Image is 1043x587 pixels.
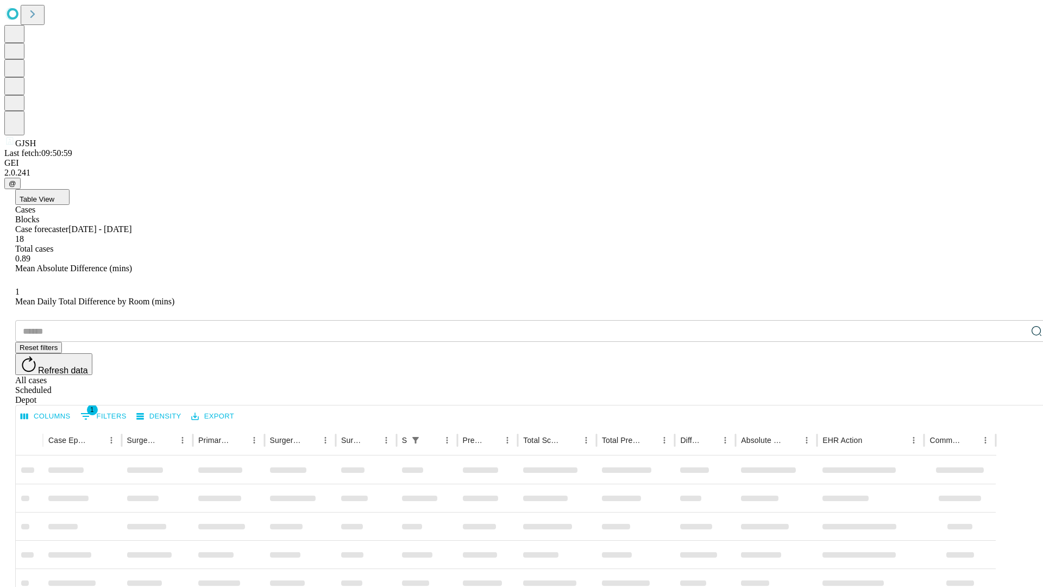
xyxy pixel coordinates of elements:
span: Total cases [15,244,53,253]
div: Case Epic Id [48,436,87,445]
button: Reset filters [15,342,62,353]
span: Case forecaster [15,224,68,234]
div: GEI [4,158,1039,168]
button: @ [4,178,21,189]
button: Menu [439,433,455,448]
button: Menu [799,433,814,448]
button: Sort [642,433,657,448]
button: Sort [231,433,247,448]
button: Sort [963,433,978,448]
button: Menu [978,433,993,448]
button: Menu [318,433,333,448]
div: 2.0.241 [4,168,1039,178]
div: Scheduled In Room Duration [402,436,407,445]
div: Surgeon Name [127,436,159,445]
button: Export [189,408,237,425]
button: Refresh data [15,353,92,375]
div: Comments [929,436,961,445]
button: Sort [485,433,500,448]
button: Menu [104,433,119,448]
button: Show filters [408,433,423,448]
button: Menu [579,433,594,448]
div: Total Scheduled Duration [523,436,562,445]
div: 1 active filter [408,433,423,448]
button: Sort [160,433,175,448]
button: Sort [363,433,379,448]
button: Sort [303,433,318,448]
button: Table View [15,189,70,205]
button: Sort [563,433,579,448]
button: Menu [657,433,672,448]
span: Reset filters [20,344,58,352]
button: Sort [784,433,799,448]
span: Mean Absolute Difference (mins) [15,264,132,273]
span: 0.89 [15,254,30,263]
span: Refresh data [38,366,88,375]
button: Menu [906,433,921,448]
button: Menu [379,433,394,448]
span: 1 [87,404,98,415]
div: Primary Service [198,436,230,445]
span: GJSH [15,139,36,148]
span: Table View [20,195,54,203]
span: 1 [15,287,20,296]
span: Mean Daily Total Difference by Room (mins) [15,297,174,306]
div: Total Predicted Duration [602,436,641,445]
button: Show filters [78,408,129,425]
div: Surgery Name [270,436,301,445]
button: Menu [718,433,733,448]
div: EHR Action [822,436,862,445]
div: Predicted In Room Duration [463,436,484,445]
button: Sort [863,433,878,448]
span: Last fetch: 09:50:59 [4,148,72,158]
button: Density [134,408,184,425]
span: 18 [15,234,24,243]
div: Difference [680,436,701,445]
button: Sort [702,433,718,448]
button: Menu [500,433,515,448]
button: Sort [424,433,439,448]
div: Surgery Date [341,436,362,445]
span: [DATE] - [DATE] [68,224,131,234]
button: Menu [175,433,190,448]
button: Menu [247,433,262,448]
button: Select columns [18,408,73,425]
button: Sort [89,433,104,448]
span: @ [9,179,16,188]
div: Absolute Difference [741,436,783,445]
